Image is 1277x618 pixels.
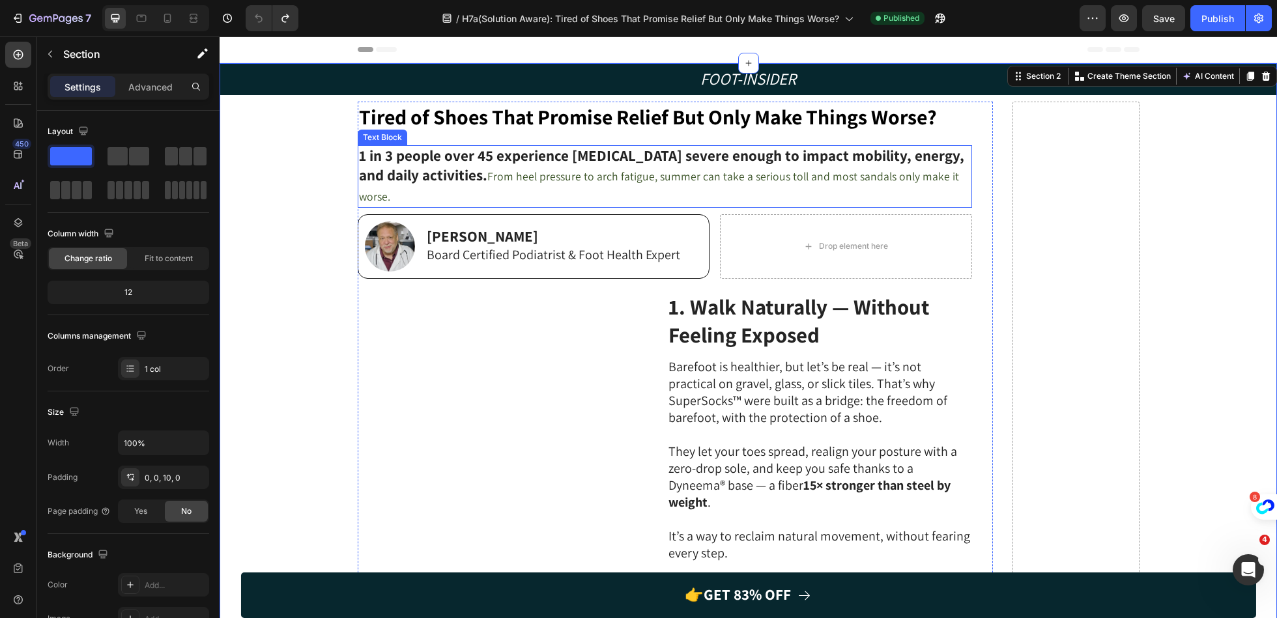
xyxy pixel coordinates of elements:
[1190,5,1245,31] button: Publish
[139,109,745,148] strong: 1 in 3 people over 45 experience [MEDICAL_DATA] severe enough to impact mobility, energy, and dai...
[48,225,117,243] div: Column width
[48,579,68,591] div: Color
[48,328,149,345] div: Columns management
[145,185,195,235] img: gempages_463936933022663623-9ff26ed2-5184-4bce-96c5-ddcb1c5130b1.png
[134,505,147,517] span: Yes
[181,505,192,517] span: No
[138,65,753,96] h1: Rich Text Editor. Editing area: main
[484,548,571,568] strong: GET 83% OFF
[960,32,1017,48] button: AI Content
[48,123,91,141] div: Layout
[145,363,206,375] div: 1 col
[12,139,31,149] div: 450
[220,36,1277,618] iframe: Design area
[145,472,206,484] div: 0, 0, 10, 0
[449,406,751,474] p: They let your toes spread, realign your posture with a zero-drop sole, and keep you safe thanks t...
[449,491,751,525] p: It’s a way to reclaim natural movement, without fearing every step.
[65,253,112,264] span: Change ratio
[1153,13,1175,24] span: Save
[449,256,710,312] strong: 1. Walk Naturally — Without Feeling Exposed
[63,46,170,62] p: Section
[48,505,111,517] div: Page padding
[1233,554,1264,585] iframe: Intercom live chat
[804,34,844,46] div: Section 2
[462,12,839,25] span: H7a(Solution Aware): Tired of Shoes That Promise Relief But Only Make Things Worse?
[85,10,91,26] p: 7
[456,12,459,25] span: /
[50,283,207,302] div: 12
[139,132,739,167] span: From heel pressure to arch fatigue, summer can take a serious toll and most sandals only make it ...
[139,66,751,94] p: ⁠⁠⁠⁠⁠⁠⁠
[145,253,193,264] span: Fit to content
[1259,535,1270,545] span: 4
[48,363,69,374] div: Order
[883,12,919,24] span: Published
[48,546,111,564] div: Background
[5,5,97,31] button: 7
[481,31,577,53] i: FOOT-INSIDER
[138,109,753,171] div: Rich Text Editor. Editing area: main
[128,80,173,94] p: Advanced
[465,549,571,569] p: 👉
[207,210,461,227] span: Board Certified Podiatrist & Foot Health Expert
[207,190,319,210] strong: [PERSON_NAME]
[48,471,78,483] div: Padding
[139,66,717,94] strong: Tired of Shoes That Promise Relief But Only Make Things Worse?
[48,437,69,449] div: Width
[868,34,951,46] p: Create Theme Section
[141,95,185,107] div: Text Block
[599,204,668,215] div: Drop element here
[65,80,101,94] p: Settings
[1201,12,1234,25] div: Publish
[48,404,82,421] div: Size
[10,238,31,249] div: Beta
[449,440,731,474] strong: 15× stronger than steel by weight
[1142,5,1185,31] button: Save
[449,322,751,389] p: Barefoot is healthier, but let’s be real — it’s not practical on gravel, glass, or slick tiles. T...
[246,5,298,31] div: Undo/Redo
[119,431,208,455] input: Auto
[145,580,206,591] div: Add...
